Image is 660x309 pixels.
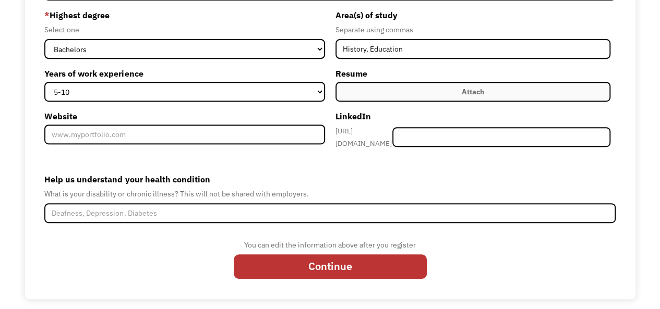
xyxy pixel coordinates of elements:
input: Deafness, Depression, Diabetes [44,203,615,223]
label: LinkedIn [335,108,610,125]
input: www.myportfolio.com [44,125,325,144]
label: Area(s) of study [335,7,610,23]
div: Separate using commas [335,23,610,36]
label: Attach [335,82,610,102]
div: Select one [44,23,325,36]
div: Attach [462,85,484,98]
label: Website [44,108,325,125]
label: Help us understand your health condition [44,171,615,188]
label: Resume [335,65,610,82]
input: Anthropology, Education [335,39,610,59]
div: [URL][DOMAIN_NAME] [335,125,393,150]
div: What is your disability or chronic illness? This will not be shared with employers. [44,188,615,200]
label: Years of work experience [44,65,325,82]
label: Highest degree [44,7,325,23]
input: Continue [234,254,427,279]
div: You can edit the information above after you register [234,239,427,251]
